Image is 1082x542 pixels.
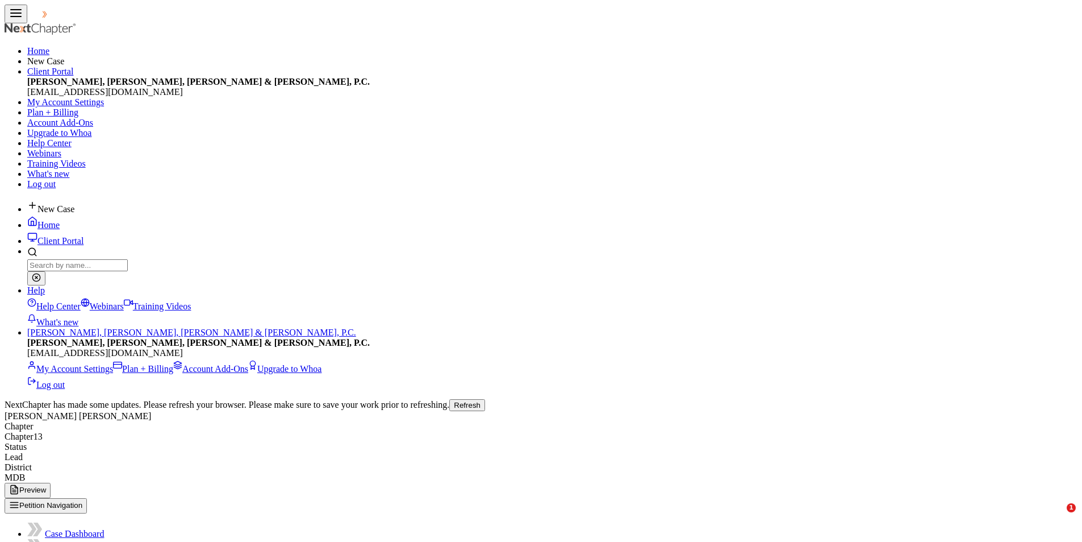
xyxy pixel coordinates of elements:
[27,236,83,246] a: Client Portal
[27,348,183,358] span: [EMAIL_ADDRESS][DOMAIN_NAME]
[27,220,60,230] a: Home
[248,364,321,374] a: Upgrade to Whoa
[27,338,1077,390] div: [PERSON_NAME], [PERSON_NAME], [PERSON_NAME] & [PERSON_NAME], P.C.
[27,67,73,76] a: Client Portal
[27,328,356,337] a: [PERSON_NAME], [PERSON_NAME], [PERSON_NAME] & [PERSON_NAME], P.C.
[5,400,449,409] span: NextChapter has made some updates. Please refresh your browser. Please make sure to save your wor...
[45,529,104,539] a: Case Dashboard
[1043,503,1071,531] iframe: Intercom live chat
[27,118,93,127] a: Account Add-Ons
[5,23,77,35] img: NextChapter
[173,364,248,374] a: Account Add-Ons
[27,301,81,311] a: Help Center
[5,498,87,514] button: Petition Navigation
[5,421,1077,432] div: Chapter
[27,97,104,107] a: My Account Settings
[5,442,1077,452] div: Status
[27,179,56,189] a: Log out
[5,462,1077,473] div: District
[27,128,91,138] a: Upgrade to Whoa
[27,138,72,148] a: Help Center
[124,301,191,311] a: Training Videos
[27,87,183,97] span: [EMAIL_ADDRESS][DOMAIN_NAME]
[27,56,64,66] span: New Case
[27,338,370,347] strong: [PERSON_NAME], [PERSON_NAME], [PERSON_NAME] & [PERSON_NAME], P.C.
[27,317,78,327] a: What's new
[27,107,78,117] a: Plan + Billing
[27,159,86,168] a: Training Videos
[27,148,61,158] a: Webinars
[5,473,1077,483] div: MDB
[27,9,100,20] img: NextChapter
[5,483,51,498] button: Preview
[5,411,151,421] span: [PERSON_NAME] [PERSON_NAME]
[81,301,124,311] a: Webinars
[37,204,74,214] span: New Case
[449,399,485,411] button: Refresh
[1067,503,1076,512] span: 1
[27,169,69,179] a: What's new
[5,452,1077,462] div: Lead
[27,296,1077,328] div: Help
[27,380,65,390] a: Log out
[27,286,45,295] a: Help
[113,364,173,374] a: Plan + Billing
[5,432,1077,442] div: Chapter
[34,432,43,441] span: 13
[27,259,128,271] input: Search by name...
[27,77,370,86] strong: [PERSON_NAME], [PERSON_NAME], [PERSON_NAME] & [PERSON_NAME], P.C.
[27,46,49,56] a: Home
[27,364,113,374] a: My Account Settings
